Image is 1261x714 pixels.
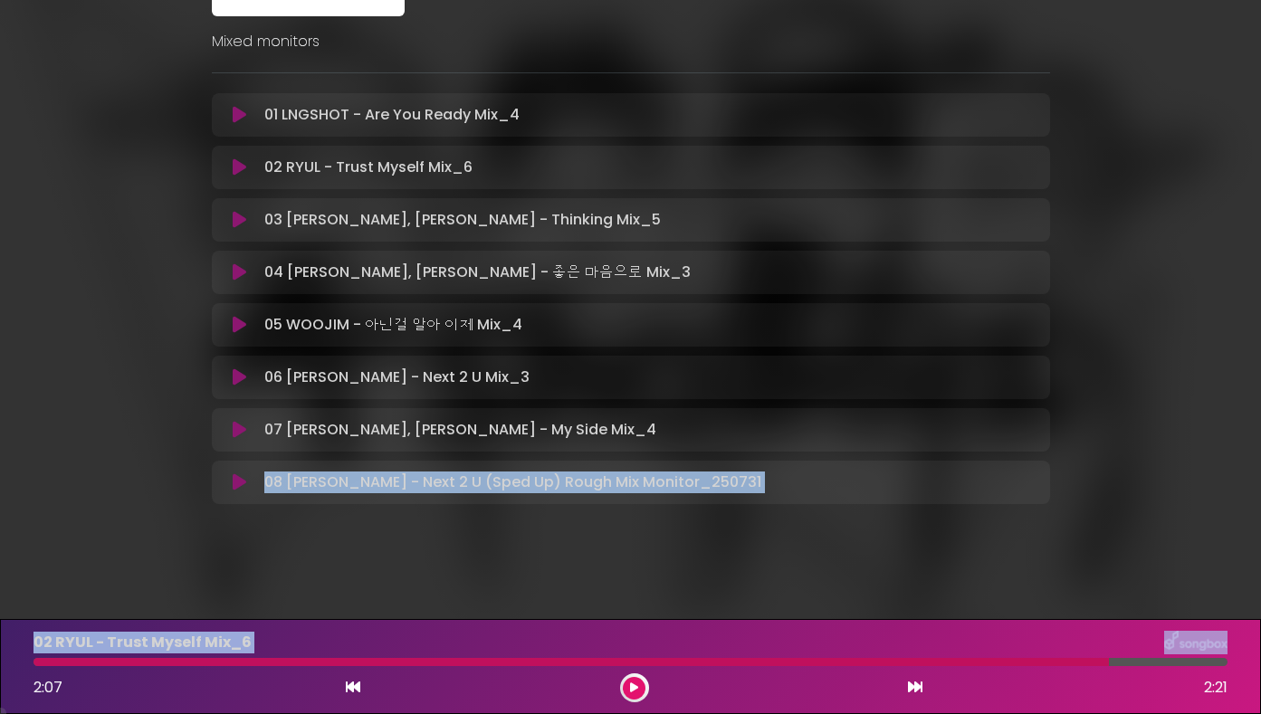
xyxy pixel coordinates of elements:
[264,419,656,441] p: 07 [PERSON_NAME], [PERSON_NAME] - My Side Mix_4
[264,209,661,231] p: 03 [PERSON_NAME], [PERSON_NAME] - Thinking Mix_5
[264,314,522,336] p: 05 WOOJIM - 아닌걸 알아 이제 Mix_4
[212,31,1050,52] p: Mixed monitors
[264,367,530,388] p: 06 [PERSON_NAME] - Next 2 U Mix_3
[264,471,761,493] p: 08 [PERSON_NAME] - Next 2 U (Sped Up) Rough Mix Monitor_250731
[264,157,473,178] p: 02 RYUL - Trust Myself Mix_6
[264,262,691,283] p: 04 [PERSON_NAME], [PERSON_NAME] - 좋은 마음으로 Mix_3
[264,104,520,126] p: 01 LNGSHOT - Are You Ready Mix_4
